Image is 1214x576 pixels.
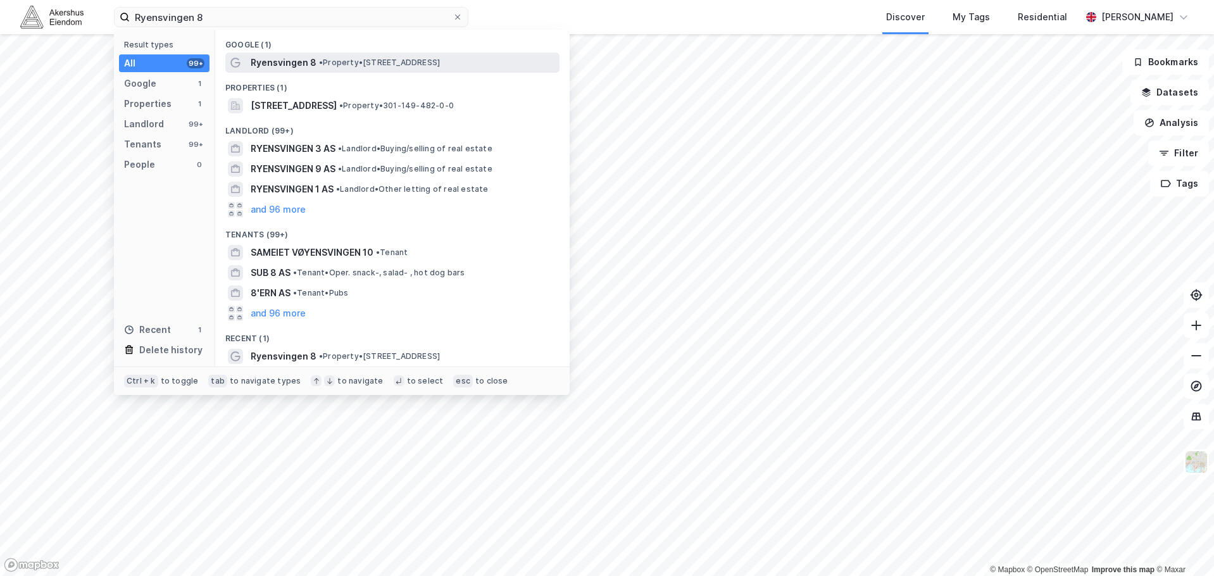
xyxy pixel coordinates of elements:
span: • [319,351,323,361]
div: Recent (1) [215,323,570,346]
div: All [124,56,135,71]
div: Residential [1018,9,1067,25]
span: • [338,144,342,153]
img: Z [1184,450,1208,474]
div: 1 [194,325,204,335]
span: 8'ERN AS [251,285,291,301]
div: My Tags [953,9,990,25]
input: Search by address, cadastre, landlords, tenants or people [130,8,453,27]
span: RYENSVINGEN 1 AS [251,182,334,197]
div: Tenants [124,137,161,152]
div: People [124,157,155,172]
span: RYENSVINGEN 3 AS [251,141,335,156]
div: Landlord [124,116,164,132]
span: • [319,58,323,67]
div: 1 [194,99,204,109]
div: Result types [124,40,210,49]
span: Tenant • Pubs [293,288,348,298]
a: OpenStreetMap [1027,565,1089,574]
span: RYENSVINGEN 9 AS [251,161,335,177]
span: • [336,184,340,194]
span: • [338,164,342,173]
div: tab [208,375,227,387]
span: Landlord • Other letting of real estate [336,184,489,194]
a: Improve this map [1092,565,1155,574]
div: Google (1) [215,30,570,53]
div: Recent [124,322,171,337]
button: Tags [1150,171,1209,196]
div: Landlord (99+) [215,116,570,139]
div: Google [124,76,156,91]
div: to toggle [161,376,199,386]
span: SUB 8 AS [251,265,291,280]
a: Mapbox [990,565,1025,574]
button: Datasets [1130,80,1209,105]
div: to close [475,376,508,386]
div: 1 [194,78,204,89]
span: Property • 301-149-482-0-0 [339,101,454,111]
div: 99+ [187,119,204,129]
button: Filter [1148,141,1209,166]
span: • [293,268,297,277]
div: [PERSON_NAME] [1101,9,1173,25]
button: and 96 more [251,202,306,217]
img: akershus-eiendom-logo.9091f326c980b4bce74ccdd9f866810c.svg [20,6,84,28]
span: • [293,288,297,297]
div: to select [407,376,444,386]
span: Tenant [376,247,408,258]
span: Ryensvingen 8 [251,349,316,364]
div: Properties (1) [215,73,570,96]
span: • [376,247,380,257]
span: Landlord • Buying/selling of real estate [338,164,492,174]
button: Analysis [1134,110,1209,135]
div: 0 [194,160,204,170]
span: [STREET_ADDRESS] [251,98,337,113]
div: to navigate [337,376,383,386]
div: Delete history [139,342,203,358]
span: Property • [STREET_ADDRESS] [319,351,440,361]
span: Landlord • Buying/selling of real estate [338,144,492,154]
div: Discover [886,9,925,25]
span: Property • [STREET_ADDRESS] [319,58,440,68]
span: Tenant • Oper. snack-, salad- , hot dog bars [293,268,465,278]
div: Properties [124,96,172,111]
div: esc [453,375,473,387]
div: Ctrl + k [124,375,158,387]
a: Mapbox homepage [4,558,59,572]
span: Ryensvingen 8 [251,55,316,70]
div: 99+ [187,139,204,149]
span: • [339,101,343,110]
div: 99+ [187,58,204,68]
button: Bookmarks [1122,49,1209,75]
div: to navigate types [230,376,301,386]
button: and 96 more [251,306,306,321]
iframe: Chat Widget [1151,515,1214,576]
div: Tenants (99+) [215,220,570,242]
span: SAMEIET VØYENSVINGEN 10 [251,245,373,260]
